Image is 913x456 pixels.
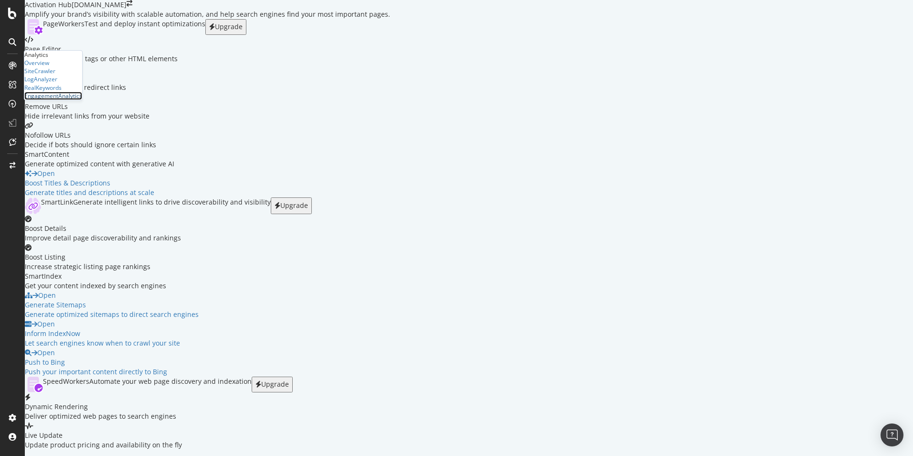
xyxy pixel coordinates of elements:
[25,402,312,412] div: Dynamic Rendering
[89,377,252,392] div: Automate your web page discovery and indexation
[32,348,55,358] div: Open
[25,159,312,169] div: Generate optimized content with generative AI
[25,73,312,83] div: Replace URLs
[24,75,57,83] div: LogAnalyzer
[43,19,85,35] div: PageWorkers
[24,84,62,92] a: RealKeywords
[32,169,55,178] div: Open
[25,412,312,421] div: Deliver optimized web pages to search engines
[205,19,246,35] button: Upgrade
[25,348,312,377] a: OpenPush to BingPush your important content directly to Bing
[881,423,903,446] div: Open Intercom Messenger
[24,92,82,100] a: EngagementAnalytics
[25,440,312,450] div: Update product pricing and availability on the fly
[25,224,312,233] div: Boost Details
[25,431,312,440] div: Live Update
[25,367,312,377] div: Push your important content directly to Bing
[25,169,312,197] a: OpenBoost Titles & DescriptionsGenerate titles and descriptions at scale
[25,102,312,111] div: Remove URLs
[25,10,390,19] div: Amplify your brand’s visibility with scalable automation, and help search engines find your most ...
[25,44,312,54] div: Page Editor
[32,291,56,300] div: Open
[41,197,73,214] div: SmartLink
[25,338,312,348] div: Let search engines know when to crawl your site
[209,23,243,31] div: Upgrade
[24,51,82,59] div: Analytics
[25,377,43,392] img: BeK2xBaZ.svg
[25,281,312,291] div: Get your content indexed by search engines
[25,310,312,319] div: Generate optimized sitemaps to direct search engines
[25,83,312,92] div: Change broken or redirect links
[25,233,312,243] div: Improve detail page discoverability and rankings
[275,202,308,209] div: Upgrade
[43,377,89,392] div: SpeedWorkers
[25,19,43,35] img: Do_Km7dJ.svg
[255,380,289,388] div: Upgrade
[25,252,312,262] div: Boost Listing
[25,262,312,271] div: Increase strategic listing page rankings
[73,197,271,214] div: Generate intelligent links to drive discoverability and visibility
[25,329,312,338] div: Inform IndexNow
[25,150,312,159] div: SmartContent
[25,197,41,214] img: ClT5ayua.svg
[25,140,312,150] div: Decide if bots should ignore certain links
[32,319,55,329] div: Open
[24,67,55,75] a: SiteCrawler
[25,130,312,140] div: Nofollow URLs
[25,319,312,348] a: OpenInform IndexNowLet search engines know when to crawl your site
[25,291,312,319] a: OpenGenerate SitemapsGenerate optimized sitemaps to direct search engines
[24,59,49,67] a: Overview
[25,111,312,121] div: Hide irrelevant links from your website
[85,19,205,35] div: Test and deploy instant optimizations
[25,178,312,188] div: Boost Titles & Descriptions
[252,377,293,392] button: Upgrade
[25,271,312,281] div: SmartIndex
[25,300,312,310] div: Generate Sitemaps
[25,358,312,367] div: Push to Bing
[25,54,312,64] div: Manage page SEO tags or other HTML elements
[271,197,312,214] button: Upgrade
[25,188,312,197] div: Generate titles and descriptions at scale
